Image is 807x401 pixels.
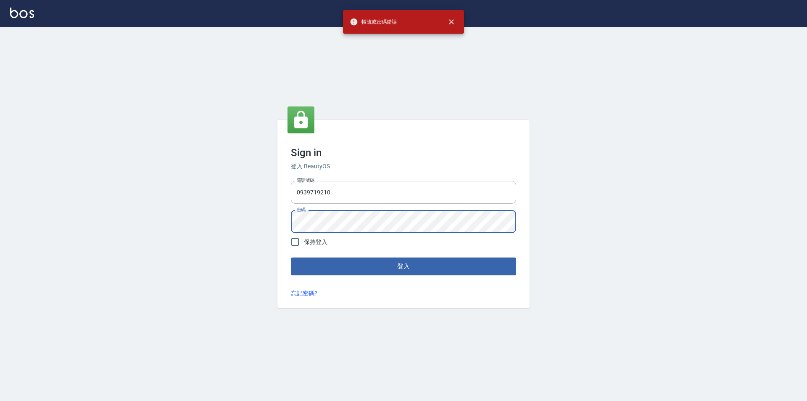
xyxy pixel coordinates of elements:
label: 電話號碼 [297,177,314,183]
h3: Sign in [291,147,516,159]
label: 密碼 [297,207,306,213]
img: Logo [10,8,34,18]
button: close [442,13,461,31]
span: 帳號或密碼錯誤 [350,18,397,26]
h6: 登入 BeautyOS [291,162,516,171]
span: 保持登入 [304,238,327,247]
button: 登入 [291,258,516,275]
a: 忘記密碼? [291,289,317,298]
